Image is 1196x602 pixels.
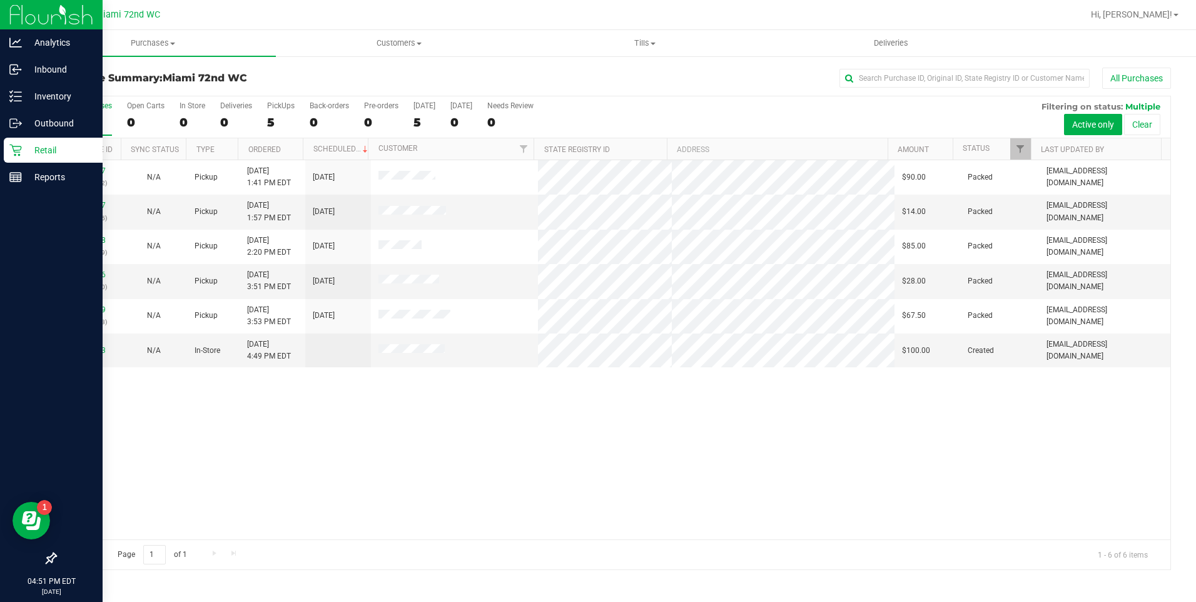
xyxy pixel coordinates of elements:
div: Back-orders [310,101,349,110]
span: Packed [968,275,993,287]
input: 1 [143,545,166,564]
button: Active only [1064,114,1122,135]
span: Not Applicable [147,242,161,250]
p: 04:51 PM EDT [6,576,97,587]
span: Multiple [1125,101,1160,111]
span: Not Applicable [147,173,161,181]
span: Not Applicable [147,207,161,216]
button: Clear [1124,114,1160,135]
span: Miami 72nd WC [163,72,247,84]
span: Tills [523,38,768,49]
span: [DATE] 2:20 PM EDT [247,235,291,258]
th: Address [667,138,888,160]
div: [DATE] [450,101,472,110]
a: Sync Status [131,145,179,154]
span: [DATE] 3:53 PM EDT [247,304,291,328]
a: Purchases [30,30,276,56]
div: 5 [267,115,295,130]
div: Needs Review [487,101,534,110]
span: [EMAIL_ADDRESS][DOMAIN_NAME] [1046,304,1163,328]
span: Pickup [195,310,218,322]
iframe: Resource center [13,502,50,539]
button: N/A [147,171,161,183]
div: 5 [413,115,435,130]
p: Outbound [22,116,97,131]
div: Pre-orders [364,101,398,110]
span: Hi, [PERSON_NAME]! [1091,9,1172,19]
a: Status [963,144,990,153]
a: Filter [513,138,534,160]
button: N/A [147,310,161,322]
span: Packed [968,240,993,252]
span: Packed [968,171,993,183]
button: N/A [147,275,161,287]
a: Customers [276,30,522,56]
input: Search Purchase ID, Original ID, State Registry ID or Customer Name... [839,69,1090,88]
a: Ordered [248,145,281,154]
a: Type [196,145,215,154]
span: [EMAIL_ADDRESS][DOMAIN_NAME] [1046,339,1163,362]
inline-svg: Retail [9,144,22,156]
span: $90.00 [902,171,926,183]
span: [DATE] [313,275,335,287]
span: [DATE] 3:51 PM EDT [247,269,291,293]
span: [DATE] 1:41 PM EDT [247,165,291,189]
span: Customers [276,38,521,49]
span: [DATE] 1:57 PM EDT [247,200,291,223]
span: $100.00 [902,345,930,357]
span: Pickup [195,240,218,252]
span: Pickup [195,275,218,287]
span: Purchases [30,38,276,49]
button: N/A [147,345,161,357]
button: N/A [147,240,161,252]
a: Tills [522,30,768,56]
p: Reports [22,170,97,185]
iframe: Resource center unread badge [37,500,52,515]
span: [DATE] 4:49 PM EDT [247,339,291,362]
a: Amount [898,145,929,154]
div: 0 [220,115,252,130]
a: Deliveries [768,30,1014,56]
div: [DATE] [413,101,435,110]
span: [DATE] [313,310,335,322]
span: Miami 72nd WC [95,9,160,20]
span: [DATE] [313,206,335,218]
span: Deliveries [857,38,925,49]
span: Page of 1 [107,545,197,564]
inline-svg: Analytics [9,36,22,49]
button: All Purchases [1102,68,1171,89]
span: 1 - 6 of 6 items [1088,545,1158,564]
span: Pickup [195,171,218,183]
span: [EMAIL_ADDRESS][DOMAIN_NAME] [1046,269,1163,293]
a: State Registry ID [544,145,610,154]
div: 0 [180,115,205,130]
span: [EMAIL_ADDRESS][DOMAIN_NAME] [1046,200,1163,223]
span: $85.00 [902,240,926,252]
p: Inbound [22,62,97,77]
button: N/A [147,206,161,218]
inline-svg: Outbound [9,117,22,130]
div: 0 [127,115,165,130]
span: [EMAIL_ADDRESS][DOMAIN_NAME] [1046,235,1163,258]
a: Scheduled [313,145,370,153]
div: PickUps [267,101,295,110]
div: 0 [487,115,534,130]
div: 0 [364,115,398,130]
p: Analytics [22,35,97,50]
p: Retail [22,143,97,158]
span: Filtering on status: [1041,101,1123,111]
span: [DATE] [313,171,335,183]
span: $67.50 [902,310,926,322]
div: 0 [450,115,472,130]
inline-svg: Reports [9,171,22,183]
inline-svg: Inbound [9,63,22,76]
div: Deliveries [220,101,252,110]
inline-svg: Inventory [9,90,22,103]
a: Last Updated By [1041,145,1104,154]
div: 0 [310,115,349,130]
span: [EMAIL_ADDRESS][DOMAIN_NAME] [1046,165,1163,189]
span: Packed [968,310,993,322]
span: In-Store [195,345,220,357]
p: Inventory [22,89,97,104]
